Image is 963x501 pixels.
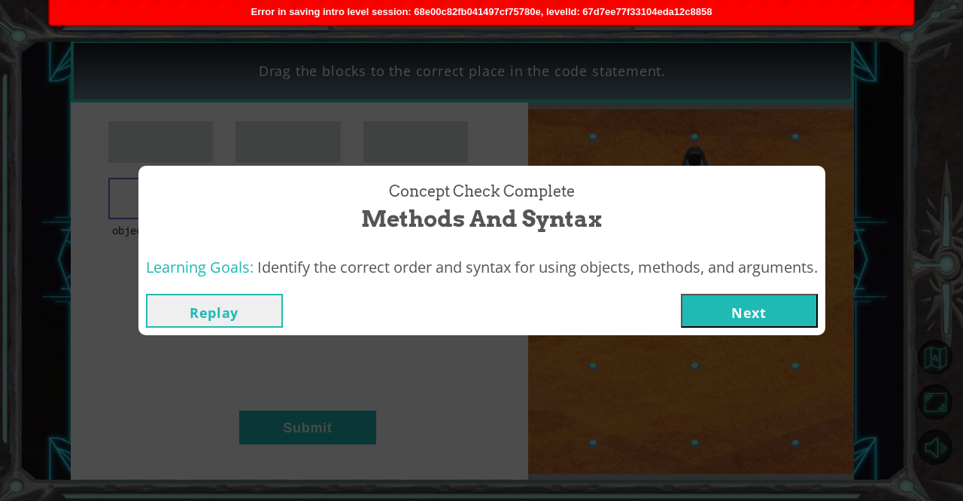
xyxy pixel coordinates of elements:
span: Learning Goals: [146,257,254,277]
span: Identify the correct order and syntax for using objects, methods, and arguments. [257,257,818,277]
span: Concept Check Complete [389,181,575,203]
button: Next [681,294,818,328]
button: Replay [146,294,283,328]
span: Error in saving intro level session: 68e00c82fb041497cf75780e, levelId: 67d7ee77f33104eda12c8858 [251,6,712,17]
span: Methods and Syntax [361,203,602,235]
